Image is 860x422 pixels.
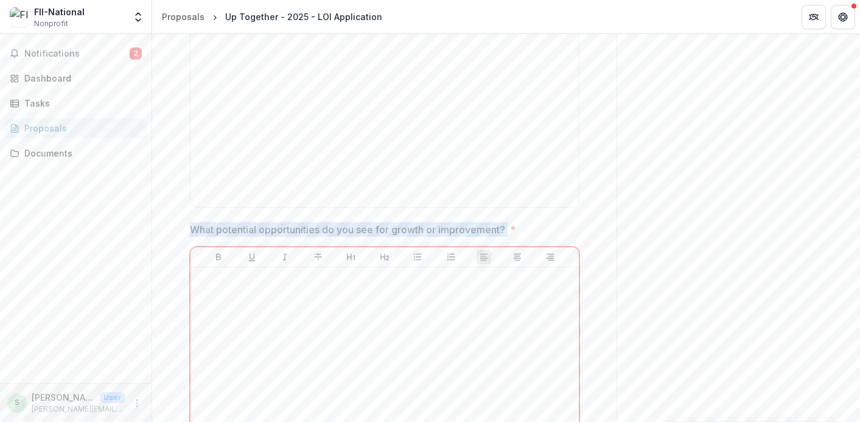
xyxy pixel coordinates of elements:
[344,250,358,264] button: Heading 1
[10,7,29,27] img: FII-National
[225,10,382,23] div: Up Together - 2025 - LOI Application
[377,250,392,264] button: Heading 2
[34,5,85,18] div: FII-National
[130,47,142,60] span: 2
[5,93,147,113] a: Tasks
[5,118,147,138] a: Proposals
[162,10,205,23] div: Proposals
[311,250,326,264] button: Strike
[32,404,125,415] p: [PERSON_NAME][EMAIL_ADDRESS][DOMAIN_NAME]
[24,147,137,160] div: Documents
[190,222,505,237] p: What potential opportunities do you see for growth or improvement?
[831,5,855,29] button: Get Help
[543,250,558,264] button: Align Right
[477,250,491,264] button: Align Left
[100,392,125,403] p: User
[157,8,387,26] nav: breadcrumb
[157,8,209,26] a: Proposals
[32,391,95,404] p: [PERSON_NAME]
[211,250,226,264] button: Bold
[24,122,137,135] div: Proposals
[24,72,137,85] div: Dashboard
[510,250,525,264] button: Align Center
[245,250,259,264] button: Underline
[410,250,425,264] button: Bullet List
[5,44,147,63] button: Notifications2
[15,399,19,407] div: Samantha
[802,5,826,29] button: Partners
[444,250,458,264] button: Ordered List
[130,396,144,410] button: More
[5,143,147,163] a: Documents
[24,97,137,110] div: Tasks
[278,250,292,264] button: Italicize
[130,5,147,29] button: Open entity switcher
[5,68,147,88] a: Dashboard
[34,18,68,29] span: Nonprofit
[24,49,130,59] span: Notifications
